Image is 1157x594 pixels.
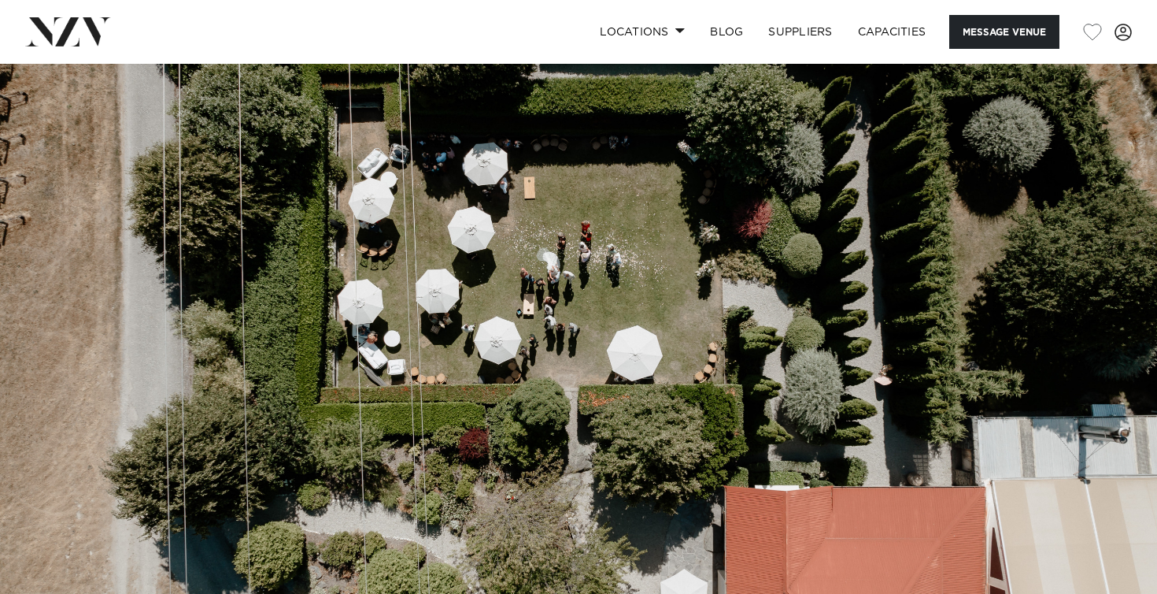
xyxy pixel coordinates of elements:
[25,17,111,46] img: nzv-logo.png
[756,15,845,49] a: SUPPLIERS
[845,15,939,49] a: Capacities
[587,15,697,49] a: Locations
[697,15,756,49] a: BLOG
[949,15,1059,49] button: Message Venue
